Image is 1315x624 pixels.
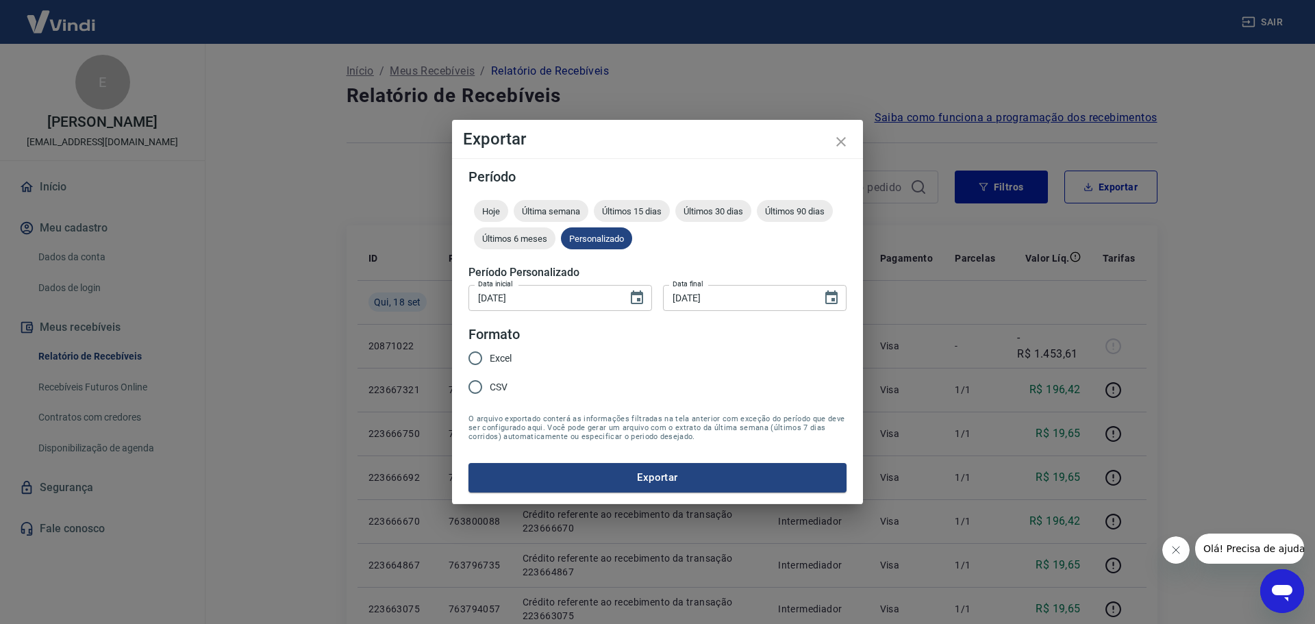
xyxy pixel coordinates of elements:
label: Data inicial [478,279,513,289]
span: Últimos 90 dias [757,206,833,216]
span: O arquivo exportado conterá as informações filtradas na tela anterior com exceção do período que ... [468,414,847,441]
h5: Período [468,170,847,184]
span: Personalizado [561,234,632,244]
span: Últimos 30 dias [675,206,751,216]
span: Últimos 15 dias [594,206,670,216]
span: Excel [490,351,512,366]
button: Exportar [468,463,847,492]
span: Últimos 6 meses [474,234,555,244]
legend: Formato [468,325,520,345]
div: Hoje [474,200,508,222]
span: CSV [490,380,508,395]
iframe: Botão para abrir a janela de mensagens [1260,569,1304,613]
button: Choose date, selected date is 18 de set de 2025 [818,284,845,312]
div: Última semana [514,200,588,222]
div: Últimos 90 dias [757,200,833,222]
div: Últimos 6 meses [474,227,555,249]
button: close [825,125,857,158]
label: Data final [673,279,703,289]
span: Última semana [514,206,588,216]
div: Últimos 30 dias [675,200,751,222]
span: Olá! Precisa de ajuda? [8,10,115,21]
div: Últimos 15 dias [594,200,670,222]
h4: Exportar [463,131,852,147]
h5: Período Personalizado [468,266,847,279]
span: Hoje [474,206,508,216]
div: Personalizado [561,227,632,249]
input: DD/MM/YYYY [663,285,812,310]
iframe: Fechar mensagem [1162,536,1190,564]
button: Choose date, selected date is 12 de set de 2025 [623,284,651,312]
input: DD/MM/YYYY [468,285,618,310]
iframe: Mensagem da empresa [1195,534,1304,564]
